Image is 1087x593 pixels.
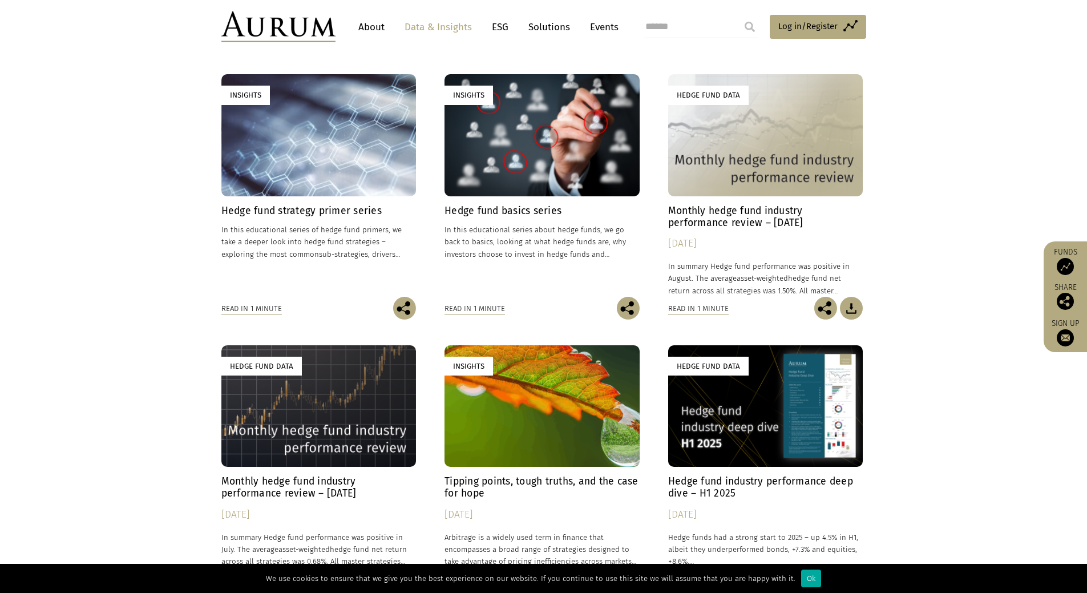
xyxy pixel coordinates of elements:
img: Download Article [840,297,863,320]
span: Log in/Register [778,19,838,33]
a: Hedge Fund Data Hedge fund industry performance deep dive – H1 2025 [DATE] Hedge funds had a stro... [668,345,863,567]
div: Ok [801,570,821,587]
img: Access Funds [1057,258,1074,275]
img: Sign up to our newsletter [1057,329,1074,346]
h4: Hedge fund strategy primer series [221,205,417,217]
div: Insights [445,357,493,376]
a: Log in/Register [770,15,866,39]
a: Insights Hedge fund strategy primer series In this educational series of hedge fund primers, we t... [221,74,417,296]
p: In summary Hedge fund performance was positive in August. The average hedge fund net return acros... [668,260,863,296]
div: Read in 1 minute [668,302,729,315]
p: Hedge funds had a strong start to 2025 – up 4.5% in H1, albeit they underperformed bonds, +7.3% a... [668,531,863,567]
h4: Monthly hedge fund industry performance review – [DATE] [221,475,417,499]
h4: Hedge fund industry performance deep dive – H1 2025 [668,475,863,499]
p: Arbitrage is a widely used term in finance that encompasses a broad range of strategies designed ... [445,531,640,567]
img: Share this post [393,297,416,320]
a: Hedge Fund Data Monthly hedge fund industry performance review – [DATE] [DATE] In summary Hedge f... [221,345,417,567]
div: [DATE] [668,236,863,252]
img: Share this post [617,297,640,320]
a: Solutions [523,17,576,38]
span: asset-weighted [278,545,330,554]
div: Share [1049,284,1081,310]
h4: Monthly hedge fund industry performance review – [DATE] [668,205,863,229]
a: About [353,17,390,38]
div: [DATE] [221,507,417,523]
h4: Tipping points, tough truths, and the case for hope [445,475,640,499]
input: Submit [738,15,761,38]
a: ESG [486,17,514,38]
img: Share this post [1057,293,1074,310]
img: Share this post [814,297,837,320]
a: Events [584,17,619,38]
p: In this educational series about hedge funds, we go back to basics, looking at what hedge funds a... [445,224,640,260]
a: Hedge Fund Data Monthly hedge fund industry performance review – [DATE] [DATE] In summary Hedge f... [668,74,863,296]
div: [DATE] [445,507,640,523]
p: In summary Hedge fund performance was positive in July. The average hedge fund net return across ... [221,531,417,567]
div: Hedge Fund Data [668,357,749,376]
div: Read in 1 minute [221,302,282,315]
a: Insights Tipping points, tough truths, and the case for hope [DATE] Arbitrage is a widely used te... [445,345,640,567]
div: [DATE] [668,507,863,523]
span: sub-strategies [319,250,368,259]
a: Insights Hedge fund basics series In this educational series about hedge funds, we go back to bas... [445,74,640,296]
a: Sign up [1049,318,1081,346]
div: Insights [445,86,493,104]
img: Aurum [221,11,336,42]
div: Insights [221,86,270,104]
p: In this educational series of hedge fund primers, we take a deeper look into hedge fund strategie... [221,224,417,260]
div: Read in 1 minute [445,302,505,315]
h4: Hedge fund basics series [445,205,640,217]
span: asset-weighted [737,274,788,283]
div: Hedge Fund Data [221,357,302,376]
div: Hedge Fund Data [668,86,749,104]
a: Funds [1049,247,1081,275]
a: Data & Insights [399,17,478,38]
